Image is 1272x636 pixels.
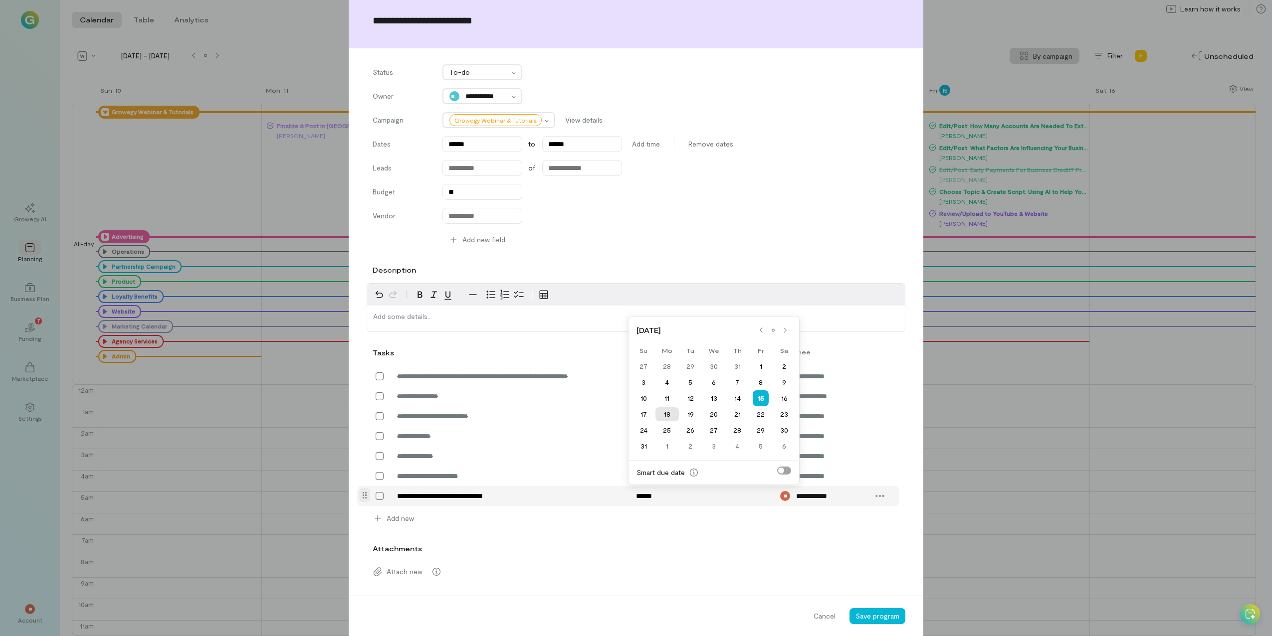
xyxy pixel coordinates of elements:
[655,407,679,421] div: Choose Monday, August 18th, 2025
[726,359,749,373] div: Choose Thursday, July 31st, 2025
[702,407,726,421] div: Choose Wednesday, August 20th, 2025
[702,407,726,421] div: 20
[679,375,702,389] div: Choose Tuesday, August 5th, 2025
[655,391,679,405] div: 11
[655,375,679,389] div: 4
[636,325,755,335] span: [DATE]
[702,423,726,437] div: 27
[773,439,796,453] div: 6
[373,265,416,275] label: Description
[632,343,655,357] div: Su
[655,407,679,421] div: 18
[632,423,655,437] div: 24
[367,562,905,582] div: Attach new
[702,423,726,437] div: Choose Wednesday, August 27th, 2025
[749,375,773,389] div: 8
[773,375,796,389] div: 9
[726,343,749,357] div: Th
[632,375,655,389] div: 3
[462,235,505,245] span: Add new field
[373,115,432,128] label: Campaign
[655,391,679,405] div: Choose Monday, August 11th, 2025
[373,91,432,104] label: Owner
[373,348,392,358] div: Tasks
[749,439,773,453] div: Choose Friday, September 5th, 2025
[726,375,749,389] div: Choose Thursday, August 7th, 2025
[749,439,773,453] div: 5
[528,163,535,173] span: of
[373,67,432,80] label: Status
[679,439,702,453] div: Choose Tuesday, September 2nd, 2025
[632,358,796,454] div: month 2025-08
[702,375,726,389] div: Choose Wednesday, August 6th, 2025
[373,211,432,224] label: Vendor
[773,423,796,437] div: 30
[773,359,796,373] div: 2
[679,407,702,421] div: 19
[849,608,905,624] button: Save program
[632,359,655,373] div: Choose Sunday, July 27th, 2025
[773,375,796,389] div: Choose Saturday, August 9th, 2025
[702,359,726,373] div: 30
[655,343,679,357] div: Mo
[702,375,726,389] div: 6
[726,439,749,453] div: Choose Thursday, September 4th, 2025
[726,423,749,437] div: Choose Thursday, August 28th, 2025
[632,407,655,421] div: 17
[632,139,660,149] span: Add time
[679,359,702,373] div: 29
[773,359,796,373] div: Choose Saturday, August 2nd, 2025
[632,439,655,453] div: Choose Sunday, August 31st, 2025
[655,423,679,437] div: Choose Monday, August 25th, 2025
[655,423,679,437] div: 25
[679,439,702,453] div: 2
[753,390,769,406] div: 15
[773,407,796,421] div: 23
[726,359,749,373] div: 31
[372,288,386,302] button: Undo ⌘Z
[749,423,773,437] div: 29
[655,359,679,373] div: Choose Monday, July 28th, 2025
[679,391,702,405] div: 12
[686,465,702,480] button: Smart due date
[702,439,726,453] div: 3
[749,391,773,405] div: Choose Friday, August 15th, 2025
[441,288,455,302] button: Underline
[632,391,655,405] div: 10
[565,115,603,125] span: View details
[373,544,422,554] label: Attachments
[632,391,655,405] div: Choose Sunday, August 10th, 2025
[702,359,726,373] div: Choose Wednesday, July 30th, 2025
[387,567,423,577] span: Attach new
[726,439,749,453] div: 4
[636,468,685,477] div: Smart due date
[726,407,749,421] div: 21
[702,391,726,405] div: Choose Wednesday, August 13th, 2025
[726,391,749,405] div: 14
[367,306,905,331] div: editable markdown
[679,423,702,437] div: Choose Tuesday, August 26th, 2025
[632,375,655,389] div: Choose Sunday, August 3rd, 2025
[373,163,432,176] label: Leads
[373,187,432,200] label: Budget
[688,139,733,149] span: Remove dates
[632,359,655,373] div: 27
[655,439,679,453] div: 1
[773,391,796,405] div: Choose Saturday, August 16th, 2025
[749,359,773,373] div: 1
[679,391,702,405] div: Choose Tuesday, August 12th, 2025
[655,439,679,453] div: Choose Monday, September 1st, 2025
[749,407,773,421] div: 22
[749,343,773,357] div: Fr
[679,423,702,437] div: 26
[773,439,796,453] div: Choose Saturday, September 6th, 2025
[679,343,702,357] div: Tu
[773,423,796,437] div: Choose Saturday, August 30th, 2025
[679,359,702,373] div: Choose Tuesday, July 29th, 2025
[373,139,432,149] label: Dates
[702,343,726,357] div: We
[632,423,655,437] div: Choose Sunday, August 24th, 2025
[775,348,870,356] div: Assignee
[749,423,773,437] div: Choose Friday, August 29th, 2025
[855,612,899,620] span: Save program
